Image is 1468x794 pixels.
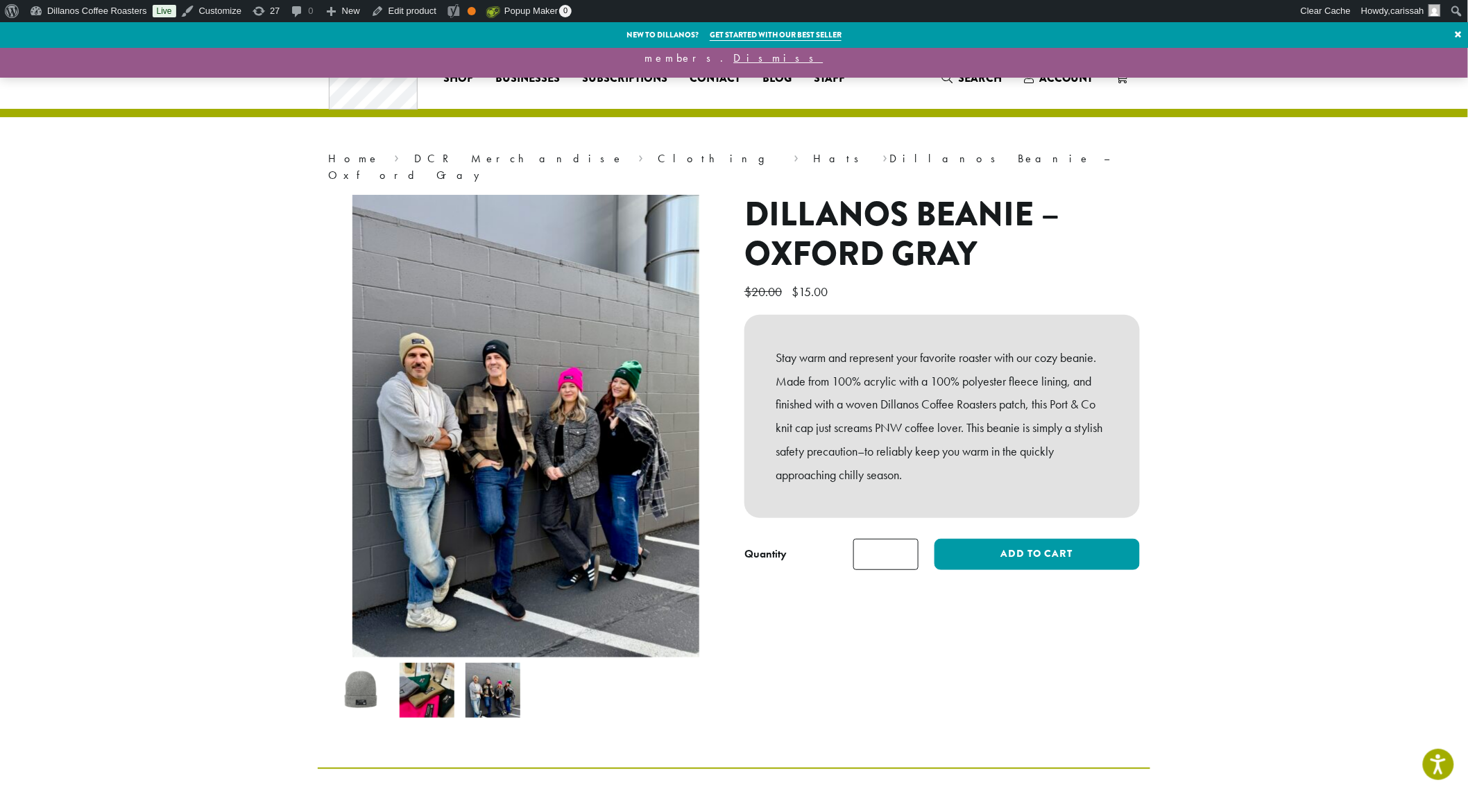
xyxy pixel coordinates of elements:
span: carissah [1391,6,1424,16]
span: 0 [559,5,572,17]
a: Get started with our best seller [710,29,842,41]
img: Dillanos Beanie - Oxford Gray - Image 2 [400,663,454,718]
span: › [794,146,799,167]
span: Search [958,70,1002,86]
span: Blog [762,70,792,87]
span: › [638,146,643,167]
img: Dillanos Beanie - Oxford Gray - Image 3 [466,663,520,718]
bdi: 20.00 [744,284,785,300]
p: Stay warm and represent your favorite roaster with our cozy beanie. Made from 100% acrylic with a... [776,346,1109,487]
div: OK [468,7,476,15]
img: Dillanos Beanie - Oxford Gray [334,663,389,718]
a: Search [930,67,1013,89]
span: Account [1039,70,1093,86]
a: Dismiss [734,51,823,65]
a: Clothing [658,151,779,166]
bdi: 15.00 [792,284,831,300]
a: Shop [432,67,484,89]
nav: Breadcrumb [328,150,1140,184]
span: Contact [690,70,740,87]
a: × [1449,22,1468,47]
a: Home [328,151,379,166]
span: › [394,146,399,167]
span: $ [744,284,751,300]
a: DCR Merchandise [414,151,624,166]
button: Add to cart [934,539,1140,570]
a: Staff [803,67,856,89]
span: Subscriptions [582,70,667,87]
span: Shop [443,70,473,87]
div: Quantity [744,546,787,562]
span: Businesses [495,70,560,87]
a: Hats [813,151,868,166]
span: $ [792,284,799,300]
a: Live [153,5,176,17]
span: Staff [814,70,845,87]
span: › [883,146,888,167]
input: Product quantity [853,539,919,570]
h1: Dillanos Beanie – Oxford Gray [744,195,1140,275]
